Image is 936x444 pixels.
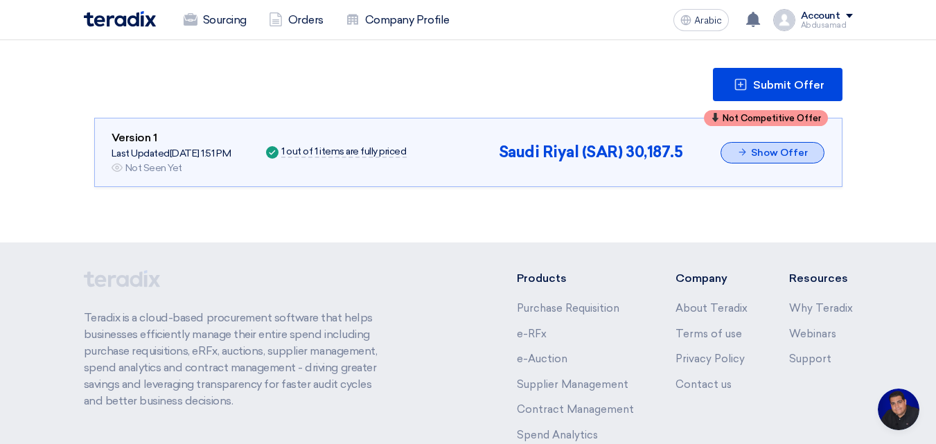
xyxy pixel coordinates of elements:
img: profile_test.png [773,9,795,31]
a: Purchase Requisition [517,302,619,314]
font: Abdusamad [801,21,847,30]
font: Resources [789,272,848,285]
font: Not Competitive Offer [723,113,821,123]
a: Contact us [675,378,732,391]
font: 1 out of 1 items are fully priced [281,145,406,157]
font: 30,187.5 [626,143,682,161]
a: Terms of use [675,328,742,340]
a: e-Auction [517,353,567,365]
a: About Teradix [675,302,748,314]
font: Company [675,272,727,285]
font: [DATE] 1:51 PM [170,148,231,159]
font: Arabic [694,15,722,26]
a: Supplier Management [517,378,628,391]
a: Webinars [789,328,836,340]
font: Account [801,10,840,21]
a: Support [789,353,831,365]
div: Open chat [878,389,919,430]
a: Why Teradix [789,302,853,314]
font: Last Updated [112,148,170,159]
font: Show Offer [751,147,808,159]
font: Orders [288,13,324,26]
a: Contract Management [517,403,634,416]
a: Sourcing [173,5,258,35]
a: Orders [258,5,335,35]
button: Arabic [673,9,729,31]
font: Not Seen Yet [125,162,182,174]
font: Version 1 [112,131,157,144]
button: Show Offer [721,142,824,163]
a: Spend Analytics [517,429,598,441]
a: Privacy Policy [675,353,745,365]
font: Submit Offer [753,78,824,91]
font: Saudi Riyal (SAR) [499,143,623,161]
a: e-RFx [517,328,547,340]
font: Teradix is ​​a cloud-based procurement software that helps businesses efficiently manage their en... [84,311,378,407]
font: Sourcing [203,13,247,26]
font: Products [517,272,567,285]
button: Submit Offer [713,68,842,101]
img: Teradix logo [84,11,156,27]
font: Company Profile [365,13,450,26]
